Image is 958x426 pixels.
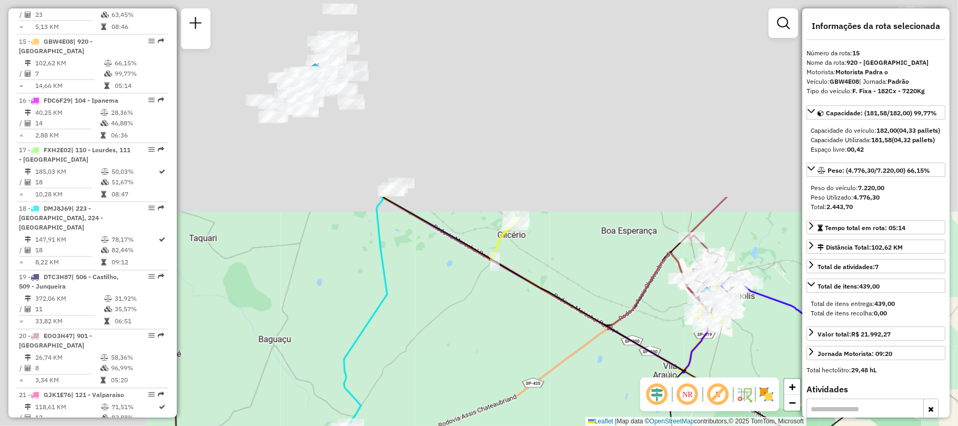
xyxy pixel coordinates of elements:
[104,319,109,325] i: Tempo total em rota
[811,126,941,135] div: Capacidade do veículo:
[110,130,164,141] td: 06:36
[19,375,24,386] td: =
[875,263,879,271] strong: 7
[806,21,945,31] h4: Informações da rota selecionada
[148,38,155,44] em: Opções
[110,363,164,374] td: 96,99%
[818,330,891,339] div: Valor total:
[44,391,71,399] span: GJK1E76
[811,184,884,192] span: Peso do veículo:
[852,49,860,57] strong: 15
[19,205,103,232] span: | 223 - [GEOGRAPHIC_DATA], 224 - [GEOGRAPHIC_DATA]
[148,146,155,153] em: Opções
[25,60,31,66] i: Distância Total
[308,63,322,76] img: BIRIGUI
[158,333,164,339] em: Rota exportada
[111,413,158,423] td: 82,88%
[19,413,24,423] td: /
[19,68,24,79] td: /
[806,77,945,86] div: Veículo:
[19,146,130,163] span: 17 -
[806,279,945,293] a: Total de itens:439,00
[19,363,24,374] td: /
[784,395,800,411] a: Zoom out
[19,245,24,256] td: /
[100,120,108,126] i: % de utilização da cubagem
[104,71,112,77] i: % de utilização da cubagem
[818,282,880,291] div: Total de itens:
[811,193,941,202] div: Peso Utilizado:
[35,9,100,20] td: 23
[806,220,945,234] a: Tempo total em rota: 05:14
[811,135,941,145] div: Capacidade Utilizada:
[705,382,731,407] span: Exibir rótulo
[101,237,109,243] i: % de utilização do peso
[700,286,714,300] img: PENÁPOLIS
[44,96,70,104] span: FDC6F29
[892,136,935,144] strong: (04,32 pallets)
[784,379,800,395] a: Zoom in
[830,77,859,85] strong: GBW4E08
[111,257,158,268] td: 09:12
[25,169,31,175] i: Distância Total
[35,375,100,386] td: 3,34 KM
[806,48,945,58] div: Número da rota:
[159,404,166,411] i: Rota otimizada
[859,282,880,290] strong: 439,00
[806,326,945,341] a: Valor total:R$ 21.992,27
[25,404,31,411] i: Distância Total
[835,68,888,76] strong: Motorista Padra o
[826,203,853,211] strong: 2.443,70
[588,418,613,425] a: Leaflet
[35,107,100,118] td: 40,25 KM
[811,202,941,212] div: Total:
[871,136,892,144] strong: 181,58
[897,126,940,134] strong: (04,33 pallets)
[25,71,31,77] i: Total de Atividades
[19,81,24,91] td: =
[871,243,903,251] span: 102,62 KM
[19,273,119,291] span: 19 -
[44,332,73,340] span: EOO3H47
[101,179,109,185] i: % de utilização da cubagem
[19,9,24,20] td: /
[100,355,108,361] i: % de utilização do peso
[806,67,945,77] div: Motorista:
[19,130,24,141] td: =
[19,189,24,200] td: =
[35,22,100,32] td: 5,13 KM
[25,296,31,302] i: Distância Total
[35,235,100,245] td: 147,91 KM
[111,9,158,20] td: 63,45%
[19,205,103,232] span: 18 -
[35,363,100,374] td: 8
[852,87,925,95] strong: F. Fixa - 182Cx - 7220Kg
[25,415,31,421] i: Total de Atividades
[35,353,100,363] td: 26,74 KM
[25,365,31,372] i: Total de Atividades
[25,12,31,18] i: Total de Atividades
[19,118,24,128] td: /
[148,392,155,398] em: Opções
[158,38,164,44] em: Rota exportada
[35,118,100,128] td: 14
[101,404,109,411] i: % de utilização do peso
[806,86,945,96] div: Tipo do veículo:
[148,333,155,339] em: Opções
[874,309,887,317] strong: 0,00
[25,120,31,126] i: Total de Atividades
[104,83,109,89] i: Tempo total em rota
[159,237,166,243] i: Rota otimizada
[806,365,945,375] div: Total hectolitro:
[44,37,73,45] span: GBW4E08
[35,130,100,141] td: 2,88 KM
[111,166,158,177] td: 50,03%
[25,237,31,243] i: Distância Total
[35,189,100,200] td: 10,28 KM
[114,316,164,327] td: 06:51
[736,386,753,403] img: Fluxo de ruas
[110,375,164,386] td: 05:20
[100,132,106,138] i: Tempo total em rota
[811,145,941,154] div: Espaço livre:
[101,24,106,30] i: Tempo total em rota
